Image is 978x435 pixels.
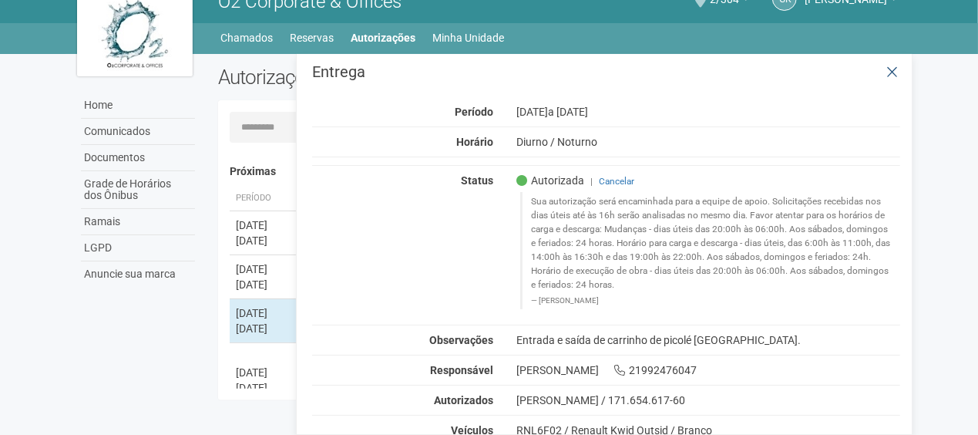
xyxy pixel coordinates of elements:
[291,27,334,49] a: Reservas
[351,27,416,49] a: Autorizações
[230,166,890,177] h4: Próximas
[461,174,493,187] strong: Status
[433,27,505,49] a: Minha Unidade
[520,192,901,309] blockquote: Sua autorização será encaminhada para a equipe de apoio. Solicitações recebidas nos dias úteis at...
[236,277,293,292] div: [DATE]
[236,233,293,248] div: [DATE]
[81,145,195,171] a: Documentos
[505,333,912,347] div: Entrada e saída de carrinho de picolé [GEOGRAPHIC_DATA].
[599,176,634,187] a: Cancelar
[221,27,274,49] a: Chamados
[455,106,493,118] strong: Período
[505,105,912,119] div: [DATE]
[81,261,195,287] a: Anuncie sua marca
[456,136,493,148] strong: Horário
[236,261,293,277] div: [DATE]
[505,135,912,149] div: Diurno / Noturno
[81,93,195,119] a: Home
[81,119,195,145] a: Comunicados
[516,393,901,407] div: [PERSON_NAME] / 171.654.617-60
[218,66,548,89] h2: Autorizações
[81,171,195,209] a: Grade de Horários dos Ônibus
[505,363,912,377] div: [PERSON_NAME] 21992476047
[236,365,293,380] div: [DATE]
[236,380,293,396] div: [DATE]
[430,364,493,376] strong: Responsável
[236,217,293,233] div: [DATE]
[81,209,195,235] a: Ramais
[230,186,299,211] th: Período
[236,305,293,321] div: [DATE]
[590,176,593,187] span: |
[81,235,195,261] a: LGPD
[429,334,493,346] strong: Observações
[236,321,293,336] div: [DATE]
[548,106,588,118] span: a [DATE]
[434,394,493,406] strong: Autorizados
[531,295,892,306] footer: [PERSON_NAME]
[312,64,900,79] h3: Entrega
[516,174,584,187] span: Autorizada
